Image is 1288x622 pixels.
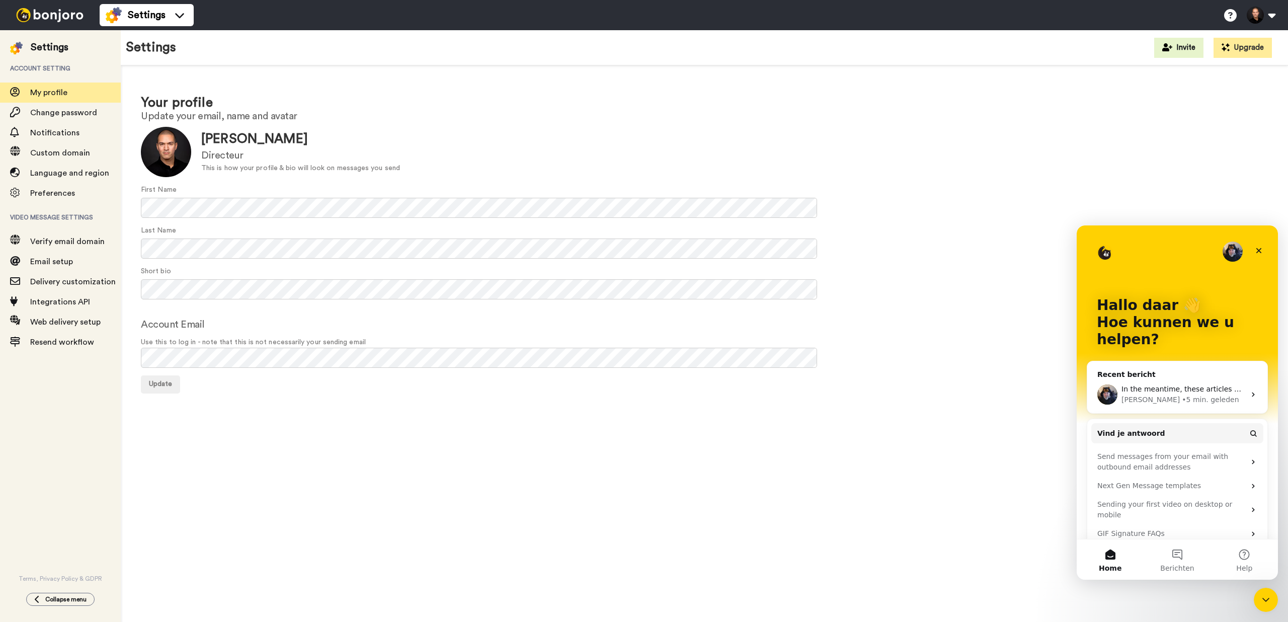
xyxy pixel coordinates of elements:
span: Custom domain [30,149,90,157]
span: Update [149,380,172,387]
span: Language and region [30,169,109,177]
iframe: Intercom live chat [1254,588,1278,612]
span: Email setup [30,258,73,266]
span: Change password [30,109,97,117]
label: First Name [141,185,177,195]
span: My profile [30,89,67,97]
span: Verify email domain [30,238,105,246]
h2: Update your email, name and avatar [141,111,1268,122]
img: settings-colored.svg [10,42,23,54]
img: bj-logo-header-white.svg [12,8,88,22]
div: Settings [31,40,68,54]
label: Short bio [141,266,171,277]
button: Collapse menu [26,593,95,606]
img: settings-colored.svg [106,7,122,23]
div: This is how your profile & bio will look on messages you send [201,163,400,174]
span: Web delivery setup [30,318,101,326]
span: Notifications [30,129,79,137]
iframe: Intercom live chat [1077,225,1278,580]
span: Resend workflow [30,338,94,346]
div: Directeur [201,148,400,163]
span: Integrations API [30,298,90,306]
h1: Your profile [141,96,1268,110]
span: Delivery customization [30,278,116,286]
button: Update [141,375,180,394]
span: Preferences [30,189,75,197]
div: [PERSON_NAME] [201,130,400,148]
h1: Settings [126,40,176,55]
button: Invite [1154,38,1203,58]
span: Settings [128,8,166,22]
label: Account Email [141,317,205,332]
span: Collapse menu [45,595,87,603]
button: Upgrade [1214,38,1272,58]
label: Last Name [141,225,176,236]
span: Use this to log in - note that this is not necessarily your sending email [141,337,1268,348]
